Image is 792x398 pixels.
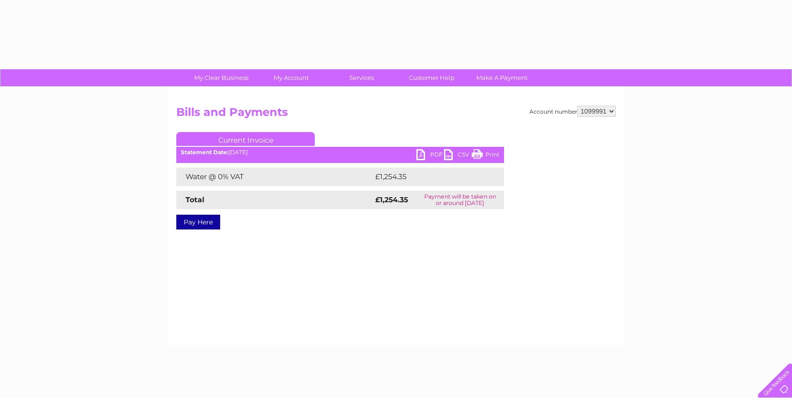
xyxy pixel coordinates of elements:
a: My Clear Business [183,69,259,86]
td: Water @ 0% VAT [176,168,373,186]
a: CSV [444,149,472,163]
td: Payment will be taken on or around [DATE] [416,191,504,209]
strong: Total [186,195,204,204]
a: Pay Here [176,215,220,229]
a: Services [324,69,400,86]
b: Statement Date: [181,149,228,156]
div: [DATE] [176,149,504,156]
div: Account number [529,106,616,117]
a: Current Invoice [176,132,315,146]
a: Print [472,149,499,163]
a: My Account [253,69,330,86]
a: PDF [416,149,444,163]
strong: £1,254.35 [375,195,408,204]
a: Make A Payment [464,69,540,86]
td: £1,254.35 [373,168,489,186]
h2: Bills and Payments [176,106,616,123]
a: Customer Help [394,69,470,86]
